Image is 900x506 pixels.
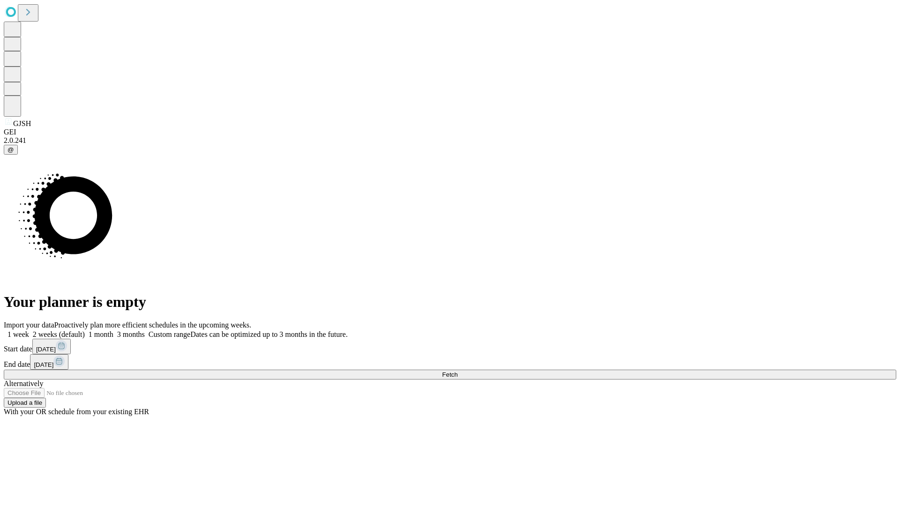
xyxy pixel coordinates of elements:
button: [DATE] [30,354,68,370]
span: 1 week [7,330,29,338]
button: [DATE] [32,339,71,354]
div: End date [4,354,896,370]
button: Fetch [4,370,896,379]
button: @ [4,145,18,155]
div: GEI [4,128,896,136]
span: Dates can be optimized up to 3 months in the future. [190,330,347,338]
div: 2.0.241 [4,136,896,145]
span: [DATE] [36,346,56,353]
div: Start date [4,339,896,354]
span: Proactively plan more efficient schedules in the upcoming weeks. [54,321,251,329]
span: @ [7,146,14,153]
span: 1 month [89,330,113,338]
span: 3 months [117,330,145,338]
span: Fetch [442,371,457,378]
span: 2 weeks (default) [33,330,85,338]
span: Alternatively [4,379,43,387]
h1: Your planner is empty [4,293,896,311]
span: [DATE] [34,361,53,368]
span: With your OR schedule from your existing EHR [4,408,149,416]
span: Custom range [149,330,190,338]
span: Import your data [4,321,54,329]
span: GJSH [13,119,31,127]
button: Upload a file [4,398,46,408]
